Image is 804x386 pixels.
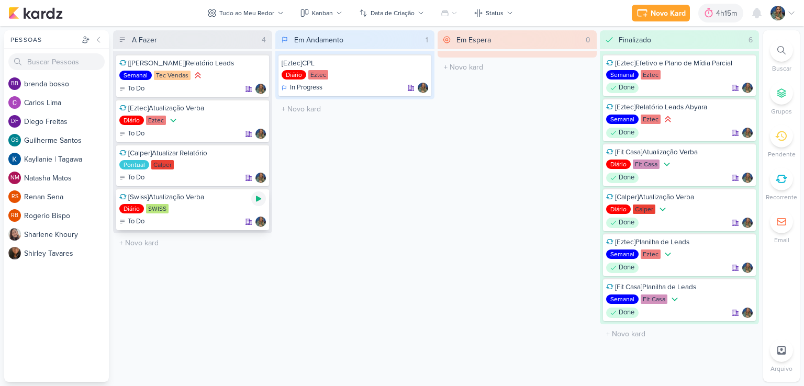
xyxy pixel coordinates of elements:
div: Responsável: Isabella Gutierres [742,308,753,318]
div: Diário [606,160,631,169]
p: NM [10,175,19,181]
div: [Calper]Atualizar Relatório [119,149,266,158]
div: Em Andamento [294,35,343,46]
p: Done [619,173,634,183]
img: Carlos Lima [8,96,21,109]
input: + Novo kard [277,101,432,117]
div: Eztec [146,116,166,125]
img: Isabella Gutierres [255,173,266,183]
div: Eztec [641,115,661,124]
p: bb [11,81,18,87]
div: Novo Kard [651,8,686,19]
div: Responsável: Isabella Gutierres [255,173,266,183]
img: Shirley Tavares [8,247,21,259]
div: Fit Casa [641,294,667,304]
div: In Progress [282,83,322,93]
div: D i e g o F r e i t a s [24,116,109,127]
div: S h a r l e n e K h o u r y [24,229,109,240]
p: RS [12,194,18,200]
p: Grupos [771,107,792,116]
div: Responsável: Isabella Gutierres [742,128,753,138]
img: Isabella Gutierres [255,129,266,139]
div: 4h15m [716,8,740,19]
button: Novo Kard [632,5,690,21]
div: Semanal [606,294,639,304]
div: [Calper]Atualização Verba [606,192,753,202]
div: S h i r l e y T a v a r e s [24,248,109,259]
div: Prioridade Baixa [662,159,672,169]
input: Buscar Pessoas [8,53,105,70]
div: Diego Freitas [8,115,21,128]
input: + Novo kard [602,326,757,342]
div: Responsável: Isabella Gutierres [255,129,266,139]
div: Diário [282,70,306,80]
p: Email [774,235,789,245]
div: R o g e r i o B i s p o [24,210,109,221]
img: Isabella Gutierres [770,6,785,20]
div: [Eztec]CPL [282,59,428,68]
p: GS [11,138,18,143]
div: SWISS [146,204,169,213]
div: Fit Casa [633,160,660,169]
img: Isabella Gutierres [742,128,753,138]
div: Prioridade Baixa [669,294,680,304]
input: + Novo kard [115,235,270,251]
div: brenda bosso [8,77,21,90]
div: R e n a n S e n a [24,191,109,202]
div: G u i l h e r m e S a n t o s [24,135,109,146]
p: Done [619,128,634,138]
div: [Fit Casa]Planilha de Leads [606,282,753,292]
div: Finalizado [619,35,651,46]
img: Isabella Gutierres [742,308,753,318]
div: Responsável: Isabella Gutierres [418,83,428,93]
div: Done [606,173,639,183]
div: Rogerio Bispo [8,209,21,222]
p: Done [619,218,634,228]
div: K a y l l a n i e | T a g a w a [24,154,109,165]
div: [Eztec]Planilha de Leads [606,237,753,247]
div: 0 [582,35,595,46]
div: Semanal [606,249,639,259]
div: Eztec [308,70,328,80]
p: RB [11,213,18,219]
div: Prioridade Alta [663,114,673,124]
div: Natasha Matos [8,172,21,184]
div: Em Espera [456,35,491,46]
div: To Do [119,173,144,183]
img: Isabella Gutierres [255,84,266,94]
div: [Eztec]Efetivo e Plano de Mídia Parcial [606,59,753,68]
p: To Do [128,217,144,227]
div: Diário [119,116,144,125]
div: Responsável: Isabella Gutierres [255,217,266,227]
div: A Fazer [132,35,157,46]
div: [Fit Casa]Atualização Verba [606,147,753,157]
div: Done [606,263,639,273]
p: Done [619,83,634,93]
img: Isabella Gutierres [742,263,753,273]
div: Pontual [119,160,149,169]
div: Responsável: Isabella Gutierres [742,173,753,183]
p: Buscar [772,64,791,73]
div: C a r l o s L i m a [24,97,109,108]
div: Responsável: Isabella Gutierres [742,83,753,93]
img: Isabella Gutierres [742,173,753,183]
div: [Swiss]Atualização Verba [119,192,266,202]
img: kardz.app [8,7,63,19]
div: 4 [258,35,270,46]
p: DF [11,119,18,124]
p: Done [619,308,634,318]
div: Prioridade Baixa [663,249,673,259]
div: 6 [744,35,757,46]
div: To Do [119,217,144,227]
p: To Do [128,173,144,183]
div: N a t a s h a M a t o s [24,173,109,184]
img: Isabella Gutierres [255,217,266,227]
div: Renan Sena [8,190,21,203]
div: 1 [421,35,432,46]
li: Ctrl + F [763,39,800,73]
div: Diário [119,204,144,213]
div: Prioridade Baixa [168,115,178,126]
p: Recorrente [766,192,797,202]
img: Kayllanie | Tagawa [8,153,21,165]
div: Calper [633,205,655,214]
